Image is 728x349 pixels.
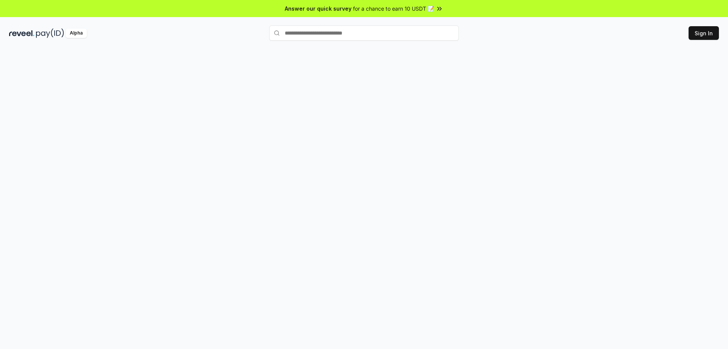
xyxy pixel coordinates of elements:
[66,28,87,38] div: Alpha
[285,5,351,13] span: Answer our quick survey
[36,28,64,38] img: pay_id
[689,26,719,40] button: Sign In
[9,28,35,38] img: reveel_dark
[353,5,434,13] span: for a chance to earn 10 USDT 📝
